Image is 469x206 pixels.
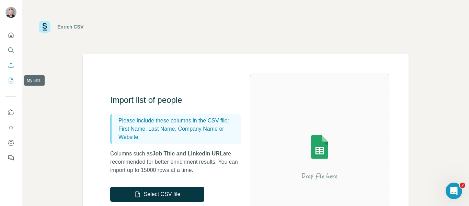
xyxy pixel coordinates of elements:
h3: Import list of people [110,95,248,106]
button: Select CSV file [110,187,204,202]
button: My lists [5,74,16,87]
img: Surfe Illustration - Drop file here or select below [258,116,381,198]
button: Feedback [5,152,16,164]
img: Avatar [5,7,16,18]
p: Columns such as are recommended for better enrichment results. You can import up to 15000 rows at... [110,150,248,174]
img: Surfe Logo [39,21,50,33]
span: 2 [460,183,465,188]
button: Use Surfe on LinkedIn [5,106,16,119]
iframe: Intercom live chat [446,183,462,199]
div: Enrich CSV [57,23,83,30]
p: First Name, Last Name, Company Name or Website. [118,125,238,141]
button: Quick start [5,29,16,41]
button: Enrich CSV [5,59,16,72]
button: Dashboard [5,137,16,149]
button: Search [5,44,16,56]
p: Please include these columns in the CSV file: [118,117,238,125]
span: Job Title and LinkedIn URL [152,151,223,156]
button: Use Surfe API [5,121,16,134]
